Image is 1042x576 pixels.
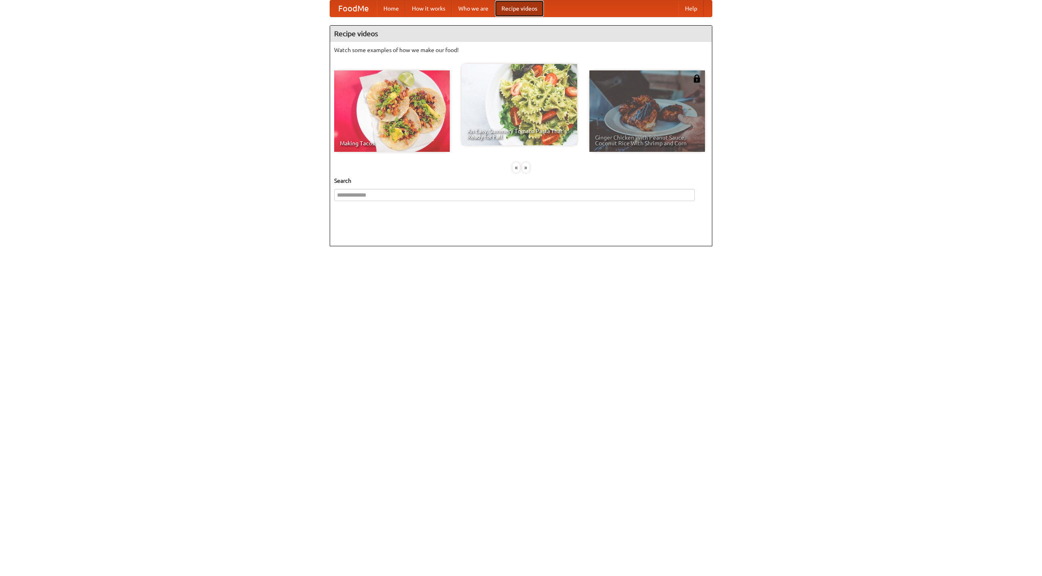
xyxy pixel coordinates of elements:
a: How it works [405,0,452,17]
span: An Easy, Summery Tomato Pasta That's Ready for Fall [467,128,571,140]
img: 483408.png [693,74,701,83]
span: Making Tacos [340,140,444,146]
a: Recipe videos [495,0,544,17]
h4: Recipe videos [330,26,712,42]
div: « [512,162,520,173]
a: Who we are [452,0,495,17]
h5: Search [334,177,708,185]
a: Home [377,0,405,17]
a: Help [679,0,704,17]
a: Making Tacos [334,70,450,152]
a: An Easy, Summery Tomato Pasta That's Ready for Fall [462,64,577,145]
p: Watch some examples of how we make our food! [334,46,708,54]
a: FoodMe [330,0,377,17]
div: » [522,162,530,173]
